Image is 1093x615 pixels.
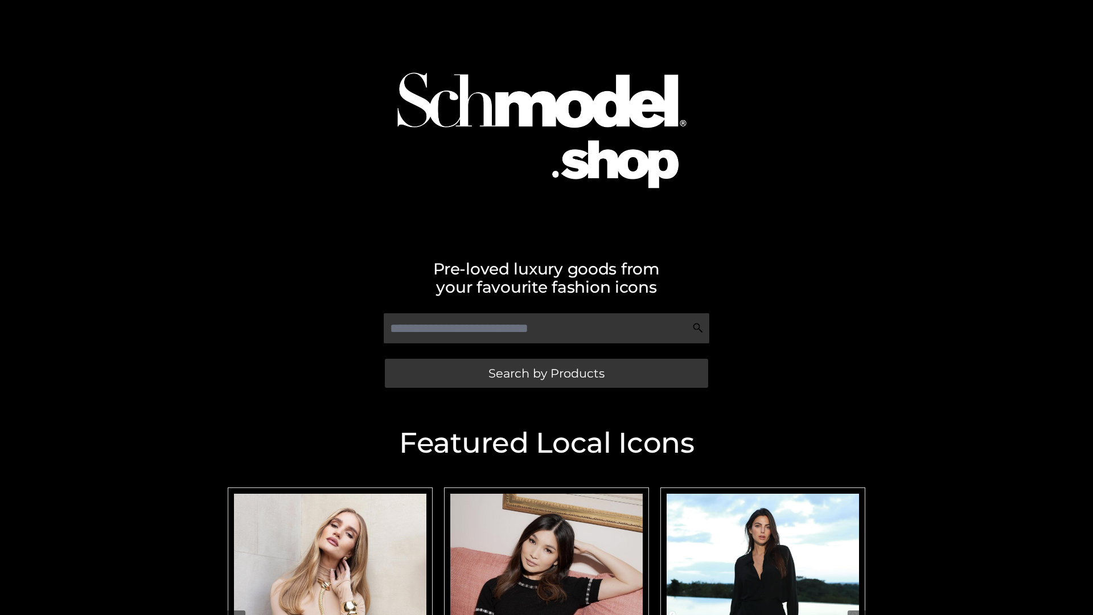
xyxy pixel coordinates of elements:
span: Search by Products [488,367,605,379]
h2: Pre-loved luxury goods from your favourite fashion icons [222,260,871,296]
h2: Featured Local Icons​ [222,429,871,457]
a: Search by Products [385,359,708,388]
img: Search Icon [692,322,704,334]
